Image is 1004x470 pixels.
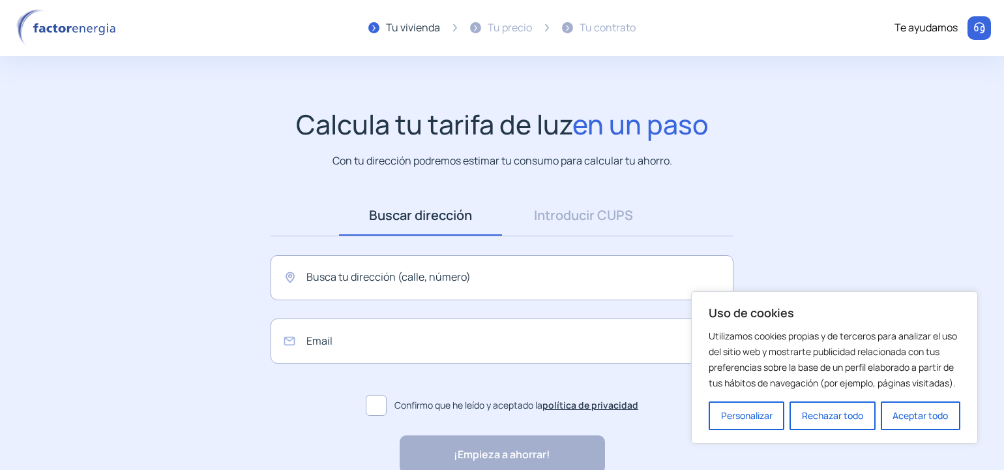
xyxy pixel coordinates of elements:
[386,20,440,37] div: Tu vivienda
[332,153,672,169] p: Con tu dirección podremos estimar tu consumo para calcular tu ahorro.
[709,305,960,321] p: Uso de cookies
[691,291,978,444] div: Uso de cookies
[488,20,532,37] div: Tu precio
[572,106,709,142] span: en un paso
[394,398,638,413] span: Confirmo que he leído y aceptado la
[973,22,986,35] img: llamar
[502,195,665,236] a: Introducir CUPS
[881,401,960,430] button: Aceptar todo
[709,401,784,430] button: Personalizar
[542,399,638,411] a: política de privacidad
[790,401,875,430] button: Rechazar todo
[894,20,958,37] div: Te ayudamos
[709,328,960,391] p: Utilizamos cookies propias y de terceros para analizar el uso del sitio web y mostrarte publicida...
[296,108,709,140] h1: Calcula tu tarifa de luz
[580,20,636,37] div: Tu contrato
[339,195,502,236] a: Buscar dirección
[13,9,124,47] img: logo factor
